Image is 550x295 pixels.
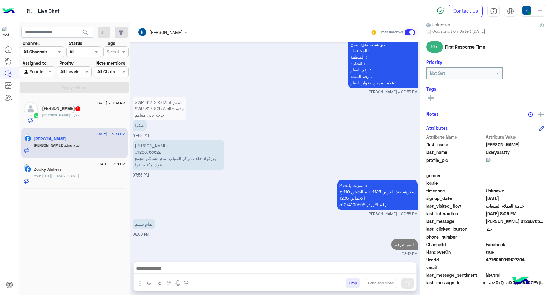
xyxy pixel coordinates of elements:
button: create order [164,278,174,288]
img: picture [486,157,501,172]
span: 1 [75,106,80,111]
span: m_JrzQxQ_aIX2gPaVAACPVjivEFQ3f45NTSV9b5OkMJGFc3DkuKnMQsjBolc7SEKRiHxYfHc1RmyklckUrtsBFEQ [483,279,544,286]
span: 2025-09-15T17:09:46.4085587Z [486,210,544,217]
span: Eldeyasstty [486,149,544,155]
button: select flow [144,278,154,288]
span: Karim [486,141,544,148]
img: profile [536,7,544,15]
img: add [538,112,544,117]
span: profile_pic [426,157,485,171]
h6: Priority [426,59,442,65]
span: [PERSON_NAME] [34,143,62,147]
span: timezone [426,188,485,194]
img: make a call [184,281,189,286]
span: locale [426,180,485,186]
label: Status [69,40,82,46]
p: 15/9/2025, 7:58 PM [337,180,418,210]
label: Note mentions [96,60,125,66]
span: شكراً [70,113,81,117]
h5: Karim Eldeyasstty [34,137,67,142]
button: search [78,27,93,40]
span: gender [426,172,485,179]
span: 07:55 PM [133,173,149,177]
img: send attachment [136,280,144,287]
button: Drop [346,278,360,288]
img: picture [24,133,29,139]
span: كريم هشام الدياسطى 01288765622 بورفؤاد خلف مركز الشباب امام مساكن مجمع البنوك مكتبه اقرا [486,218,544,224]
span: last_message [426,218,485,224]
span: خدمة العملاء المبيعات [486,203,544,209]
label: Tags [106,40,115,46]
span: last_name [426,149,485,155]
span: First Response Time [445,44,485,50]
span: Attribute Name [426,134,485,140]
p: 15/9/2025, 8:12 PM [391,239,418,250]
span: 08:09 PM [133,232,149,237]
button: Trigger scenario [154,278,164,288]
img: Facebook [25,166,31,172]
span: You [34,173,40,178]
p: 15/9/2025, 7:53 PM [348,7,418,88]
img: 713415422032625 [2,27,13,38]
span: last_message_id [426,279,482,286]
img: select flow [146,281,151,286]
img: tab [26,7,34,15]
span: تمام تسلم [62,143,80,147]
span: [DATE] - 8:09 PM [96,100,125,106]
p: Live Chat [38,7,60,15]
h5: Ahmed Ashraf [42,106,81,111]
label: Channel: [23,40,40,46]
img: send message [405,280,411,286]
span: last_clicked_button [426,226,485,232]
p: 15/9/2025, 8:09 PM [133,219,155,229]
span: last_message_sentiment [426,272,485,278]
img: tab [507,8,514,15]
span: 08:12 PM [402,251,418,257]
a: tab [487,5,500,17]
span: email [426,264,485,271]
span: first_name [426,141,485,148]
p: 15/9/2025, 7:55 PM [133,140,224,170]
img: create order [167,281,171,286]
button: Apply Filters [20,82,129,93]
img: defaultAdmin.png [24,102,38,116]
span: null [486,180,544,186]
label: Assigned to: [23,60,48,66]
span: Subscription Date : [DATE] [432,28,485,34]
img: spinner [437,7,444,14]
img: userImage [522,6,531,15]
img: notes [528,112,533,117]
span: HandoverOn [426,249,485,255]
h6: Tags [426,86,544,92]
span: last_interaction [426,210,485,217]
span: https://eagle.com.eg/collections/jeans [40,173,79,178]
span: [PERSON_NAME] - 07:58 PM [368,211,418,217]
span: [PERSON_NAME] - 07:53 PM [368,89,418,95]
img: Logo [2,5,15,17]
p: 15/9/2025, 7:55 PM [133,120,147,131]
span: [DATE] - 7:11 PM [97,161,125,167]
span: ChannelId [426,241,485,248]
p: 15/9/2025, 7:55 PM [133,97,186,120]
img: picture [24,164,29,169]
span: UserId [426,257,485,263]
span: 4276059919122394 [486,257,544,263]
small: Human Handover [378,30,403,35]
span: null [486,264,544,271]
span: Attribute Value [486,134,544,140]
img: hulul-logo.png [510,271,532,292]
span: اختر [486,226,544,232]
img: Trigger scenario [156,281,161,286]
span: signup_date [426,195,485,202]
span: 16 s [426,41,443,52]
a: Contact Us [449,5,483,17]
img: send voice note [174,280,182,287]
span: phone_number [426,234,485,240]
span: 0 [486,272,544,278]
h6: Notes [426,111,439,117]
span: Unknown [486,188,544,194]
span: 0 [486,241,544,248]
label: Priority [60,60,74,66]
span: Unknown [426,21,450,28]
span: null [486,172,544,179]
